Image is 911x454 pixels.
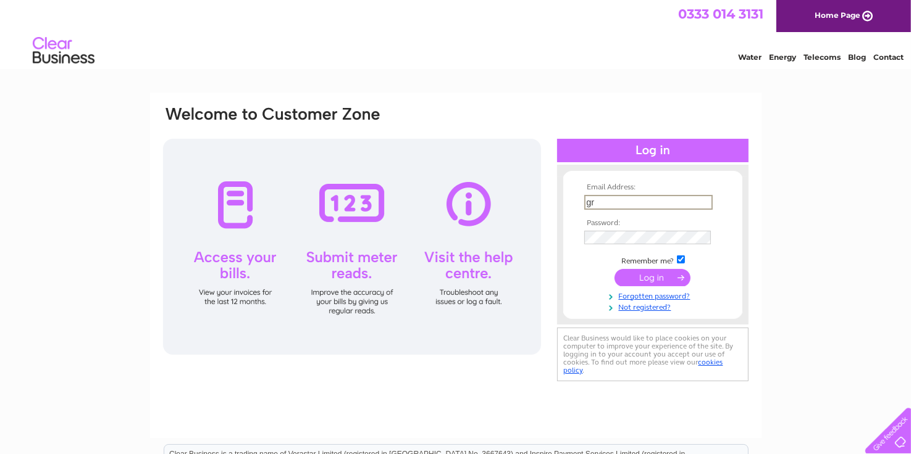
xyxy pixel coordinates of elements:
td: Remember me? [581,254,724,266]
input: Submit [615,269,691,286]
a: Not registered? [584,300,724,312]
a: Energy [769,52,796,62]
th: Email Address: [581,183,724,192]
a: Contact [873,52,904,62]
a: Forgotten password? [584,289,724,301]
a: 0333 014 3131 [678,6,763,22]
img: logo.png [32,32,95,70]
a: Telecoms [804,52,841,62]
a: Water [738,52,762,62]
a: Blog [848,52,866,62]
th: Password: [581,219,724,228]
div: Clear Business would like to place cookies on your computer to improve your experience of the sit... [557,328,749,381]
a: cookies policy [564,358,723,374]
div: Clear Business is a trading name of Verastar Limited (registered in [GEOGRAPHIC_DATA] No. 3667643... [164,7,748,60]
